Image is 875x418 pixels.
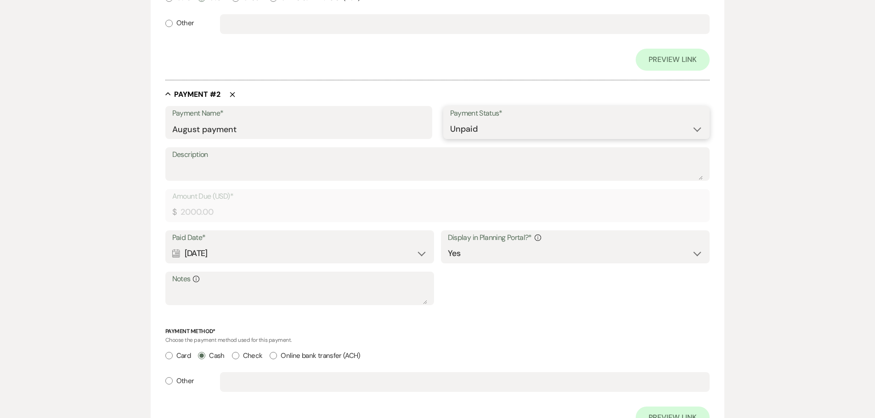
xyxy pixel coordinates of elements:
p: Payment Method* [165,327,710,336]
label: Paid Date* [172,231,428,245]
label: Notes [172,273,428,286]
label: Payment Status* [450,107,703,120]
input: Card [165,352,173,359]
h5: Payment # 2 [174,89,220,100]
div: $ [172,206,176,218]
input: Online bank transfer (ACH) [270,352,277,359]
label: Other [165,17,194,29]
label: Check [232,350,263,362]
div: [DATE] [172,245,428,262]
span: Choose the payment method used for this payment. [165,336,292,344]
label: Card [165,350,191,362]
input: Other [165,377,173,385]
label: Online bank transfer (ACH) [270,350,360,362]
label: Other [165,375,194,387]
label: Description [172,148,703,162]
label: Payment Name* [172,107,425,120]
label: Amount Due (USD)* [172,190,703,203]
input: Other [165,20,173,27]
label: Cash [198,350,224,362]
a: Preview Link [636,49,710,71]
input: Check [232,352,239,359]
button: Payment #2 [165,89,220,99]
input: Cash [198,352,205,359]
label: Display in Planning Portal?* [448,231,703,245]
